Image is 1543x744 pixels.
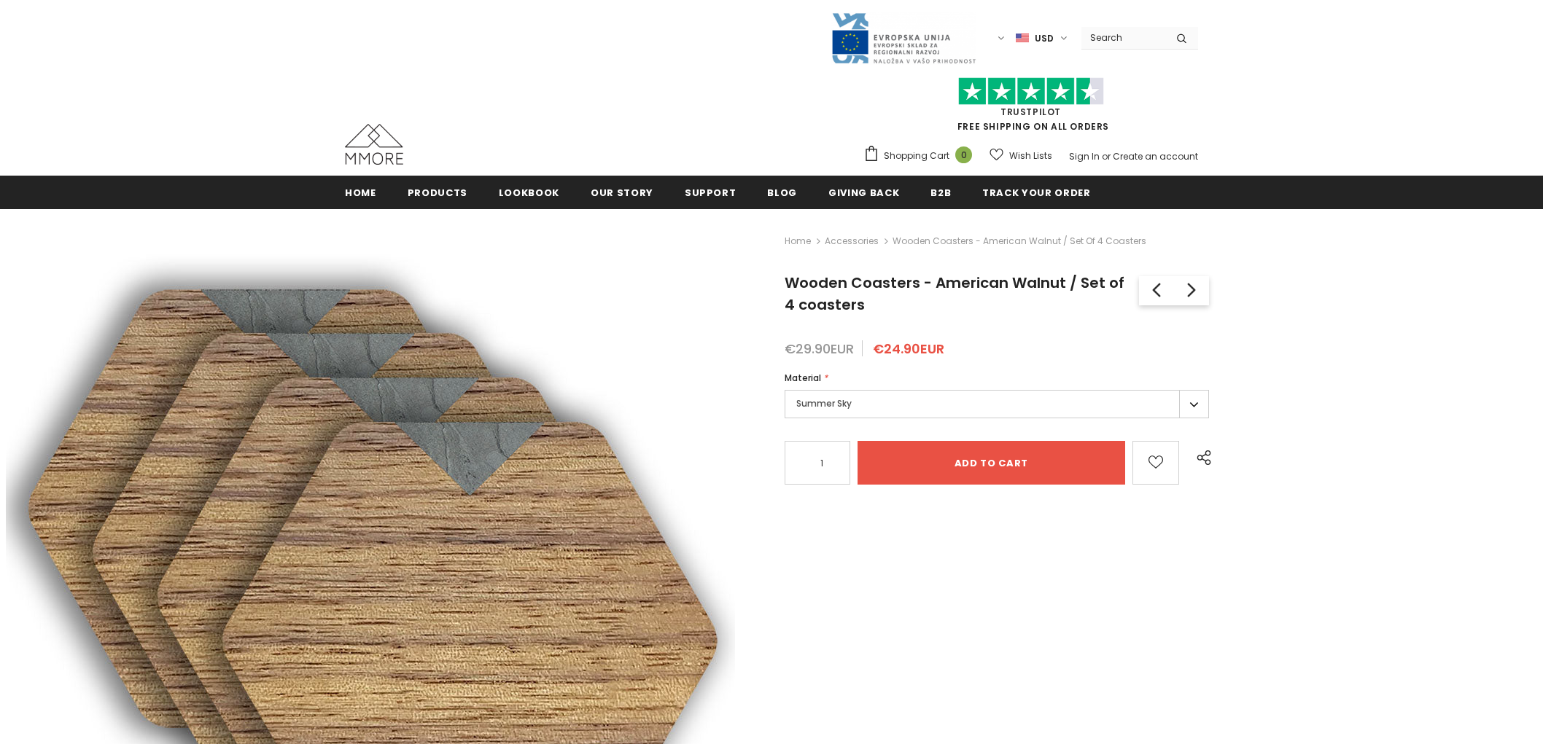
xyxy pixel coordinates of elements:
span: Lookbook [499,186,559,200]
span: Shopping Cart [884,149,949,163]
a: Trustpilot [1000,106,1061,118]
span: Track your order [982,186,1090,200]
a: Giving back [828,176,899,208]
span: 0 [955,146,972,163]
span: €24.90EUR [873,340,944,358]
span: FREE SHIPPING ON ALL ORDERS [863,84,1198,133]
img: USD [1016,32,1029,44]
a: Blog [767,176,797,208]
span: Products [408,186,467,200]
span: €29.90EUR [785,340,854,358]
a: Home [785,232,811,250]
label: Summer Sky [785,390,1209,418]
img: MMORE Cases [345,124,403,165]
a: Sign In [1069,150,1100,162]
span: Wooden Coasters - American Walnut / Set of 4 coasters [785,273,1124,315]
a: support [685,176,736,208]
a: Wish Lists [990,143,1052,168]
a: Accessories [825,235,879,247]
a: Create an account [1113,150,1198,162]
a: B2B [930,176,951,208]
span: Giving back [828,186,899,200]
a: Products [408,176,467,208]
a: Shopping Cart 0 [863,145,979,167]
input: Search Site [1081,27,1165,48]
a: Our Story [591,176,653,208]
a: Javni Razpis [831,31,976,44]
a: Lookbook [499,176,559,208]
span: Wooden Coasters - American Walnut / Set of 4 coasters [893,232,1146,250]
span: USD [1035,31,1054,46]
span: Home [345,186,376,200]
img: Javni Razpis [831,12,976,65]
span: or [1102,150,1111,162]
span: B2B [930,186,951,200]
input: Add to cart [858,441,1125,485]
a: Home [345,176,376,208]
span: support [685,186,736,200]
span: Blog [767,186,797,200]
img: Trust Pilot Stars [958,77,1104,106]
span: Material [785,372,821,384]
span: Wish Lists [1009,149,1052,163]
span: Our Story [591,186,653,200]
a: Track your order [982,176,1090,208]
